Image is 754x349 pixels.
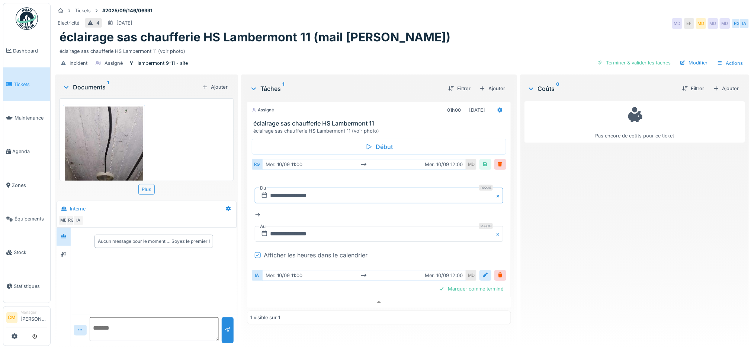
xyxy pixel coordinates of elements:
div: Afficher les heures dans le calendrier [264,251,368,260]
sup: 0 [556,84,560,93]
a: Statistiques [3,269,50,303]
div: IA [73,215,84,226]
span: Maintenance [15,114,47,121]
li: [PERSON_NAME] [20,310,47,326]
a: Agenda [3,135,50,168]
div: Filtrer [679,83,708,93]
strong: #2025/09/146/06991 [99,7,155,14]
a: Maintenance [3,101,50,135]
div: Requis [479,223,493,229]
div: Aucun message pour le moment … Soyez le premier ! [98,238,210,245]
div: Requis [479,185,493,191]
div: 1 visible sur 1 [250,314,280,321]
div: Ajouter [710,83,742,93]
div: MD [58,215,69,226]
div: Terminer & valider les tâches [594,58,674,68]
div: Actions [714,58,747,69]
span: Stock [14,249,47,256]
label: Du [259,184,267,192]
div: EF [684,18,694,29]
div: Modifier [677,58,711,68]
button: Close [495,188,503,203]
h3: éclairage sas chaufferie HS Lambermont 11 [253,120,508,127]
div: Incident [70,60,87,67]
div: Ajouter [199,82,231,92]
label: Au [259,222,266,231]
div: [DATE] [116,19,132,26]
div: Electricité [58,19,79,26]
img: 8m1r6vt91855a62tixt1risdw6zi [65,107,143,277]
div: mer. 10/09 11:00 mer. 10/09 12:00 [262,270,466,281]
a: Équipements [3,202,50,235]
div: RG [66,215,76,226]
div: Assigné [105,60,123,67]
div: MD [466,270,477,281]
a: Dashboard [3,34,50,67]
div: éclairage sas chaufferie HS Lambermont 11 (voir photo) [60,45,745,55]
div: MD [720,18,730,29]
div: Pas encore de coûts pour ce ticket [529,105,740,139]
span: Zones [12,182,47,189]
a: Tickets [3,67,50,101]
div: Tickets [75,7,91,14]
span: Statistiques [14,283,47,290]
div: Assigné [252,107,274,113]
button: Close [495,226,503,242]
div: MD [696,18,706,29]
a: Stock [3,236,50,269]
div: 4 [96,19,99,26]
div: Coûts [527,84,676,93]
div: Manager [20,310,47,315]
span: Dashboard [13,47,47,54]
li: CM [6,312,17,323]
div: Filtrer [445,83,474,93]
div: Plus [138,184,155,195]
div: MD [466,159,477,170]
div: Ajouter [477,83,508,93]
div: MD [672,18,683,29]
div: éclairage sas chaufferie HS Lambermont 11 (voir photo) [253,127,508,134]
sup: 1 [107,83,109,92]
div: Marquer comme terminé [436,284,506,294]
span: Agenda [12,148,47,155]
div: IA [739,18,750,29]
div: Documents [62,83,199,92]
a: Zones [3,168,50,202]
span: Équipements [15,215,47,222]
div: mer. 10/09 11:00 mer. 10/09 12:00 [262,159,466,170]
h1: éclairage sas chaufferie HS Lambermont 11 (mail [PERSON_NAME]) [60,30,450,44]
div: Début [252,139,506,155]
div: 01h00 [447,107,461,114]
div: IA [252,270,262,281]
div: lambermont 9-11 - site [138,60,188,67]
div: Interne [70,205,86,212]
div: MD [708,18,718,29]
img: Badge_color-CXgf-gQk.svg [16,7,38,30]
sup: 1 [282,84,284,93]
div: [DATE] [469,107,485,114]
a: CM Manager[PERSON_NAME] [6,310,47,327]
div: RG [732,18,742,29]
div: RG [252,159,262,170]
span: Tickets [14,81,47,88]
div: Tâches [250,84,442,93]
